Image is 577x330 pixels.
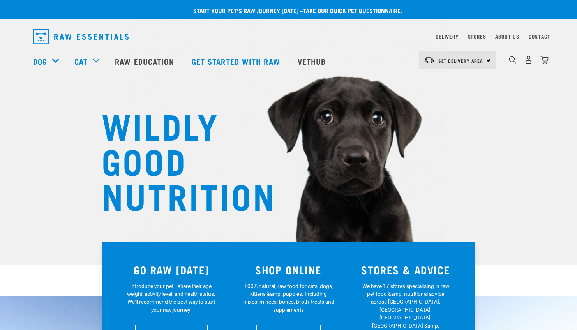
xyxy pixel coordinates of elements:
[540,56,549,64] img: home-icon@2x.png
[438,59,483,62] span: Set Delivery Area
[352,264,460,276] h3: STORES & ADVICE
[529,35,551,38] a: Contact
[74,55,88,67] a: Cat
[524,56,533,64] img: user.png
[468,35,486,38] a: Stores
[509,56,516,64] img: home-icon-1@2x.png
[33,55,47,67] a: Dog
[243,282,334,314] p: 100% natural, raw food for cats, dogs, kittens &amp; puppies. Including mixes, minces, bones, bro...
[290,46,336,77] a: Vethub
[27,26,551,48] nav: dropdown navigation
[235,264,342,276] h3: SHOP ONLINE
[118,264,226,276] h3: GO RAW [DATE]
[125,282,217,314] p: Introduce your pet—share their age, weight, activity level, and health status. We'll recommend th...
[436,35,458,38] a: Delivery
[424,56,434,64] img: van-moving.png
[303,9,402,12] a: take our quick pet questionnaire.
[184,46,290,77] a: Get started with Raw
[102,107,258,212] h1: WILDLY GOOD NUTRITION
[33,29,129,44] img: Raw Essentials Logo
[107,46,184,77] a: Raw Education
[495,35,519,38] a: About Us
